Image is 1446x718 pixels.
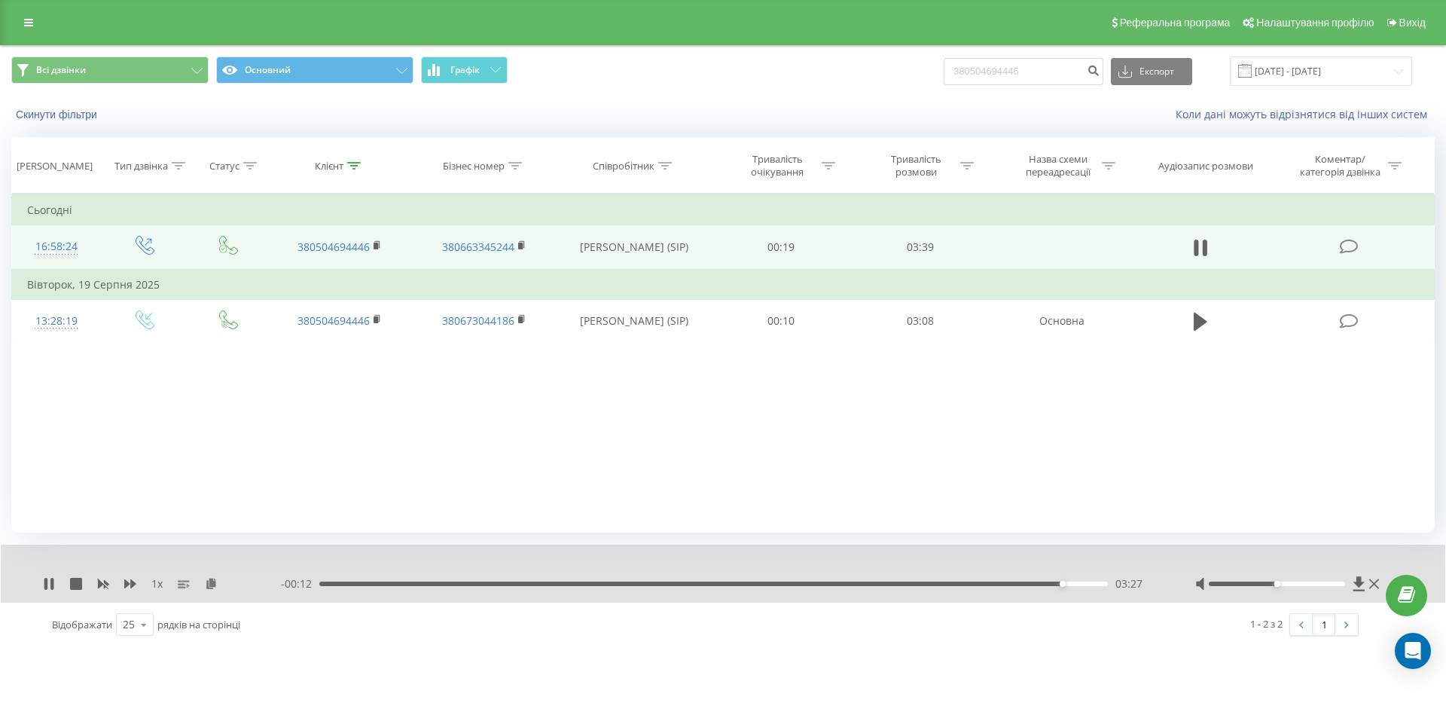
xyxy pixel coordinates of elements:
td: [PERSON_NAME] (SIP) [556,225,712,270]
button: Графік [421,57,508,84]
td: 03:39 [850,225,989,270]
div: Open Intercom Messenger [1395,633,1431,669]
div: Клієнт [315,160,343,173]
div: Коментар/категорія дзвінка [1296,153,1384,179]
button: Експорт [1111,58,1192,85]
span: Вихід [1399,17,1426,29]
td: Вівторок, 19 Серпня 2025 [12,270,1435,300]
td: 00:19 [712,225,850,270]
td: Сьогодні [12,195,1435,225]
div: [PERSON_NAME] [17,160,93,173]
a: 380504694446 [297,313,370,328]
span: 1 x [151,576,163,591]
a: Коли дані можуть відрізнятися вiд інших систем [1176,107,1435,121]
div: 13:28:19 [27,307,86,336]
div: Accessibility label [1274,581,1280,587]
div: 25 [123,617,135,632]
a: 380504694446 [297,240,370,254]
div: Accessibility label [1060,581,1066,587]
div: Співробітник [593,160,654,173]
div: Аудіозапис розмови [1158,160,1253,173]
button: Всі дзвінки [11,57,209,84]
div: 1 - 2 з 2 [1250,616,1283,631]
td: [PERSON_NAME] (SIP) [556,299,712,343]
span: 03:27 [1115,576,1142,591]
button: Скинути фільтри [11,108,105,121]
span: - 00:12 [281,576,319,591]
a: 380673044186 [442,313,514,328]
button: Основний [216,57,413,84]
div: Тривалість очікування [737,153,818,179]
span: Відображати [52,618,112,631]
div: Тривалість розмови [876,153,956,179]
span: рядків на сторінці [157,618,240,631]
input: Пошук за номером [944,58,1103,85]
span: Налаштування профілю [1256,17,1374,29]
td: 00:10 [712,299,850,343]
div: Тип дзвінка [114,160,168,173]
span: Всі дзвінки [36,64,86,76]
div: Назва схеми переадресації [1017,153,1098,179]
td: 03:08 [850,299,989,343]
td: Основна [990,299,1134,343]
a: 1 [1313,614,1335,635]
div: Бізнес номер [443,160,505,173]
a: 380663345244 [442,240,514,254]
div: 16:58:24 [27,232,86,261]
span: Реферальна програма [1120,17,1231,29]
span: Графік [450,65,480,75]
div: Статус [209,160,239,173]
